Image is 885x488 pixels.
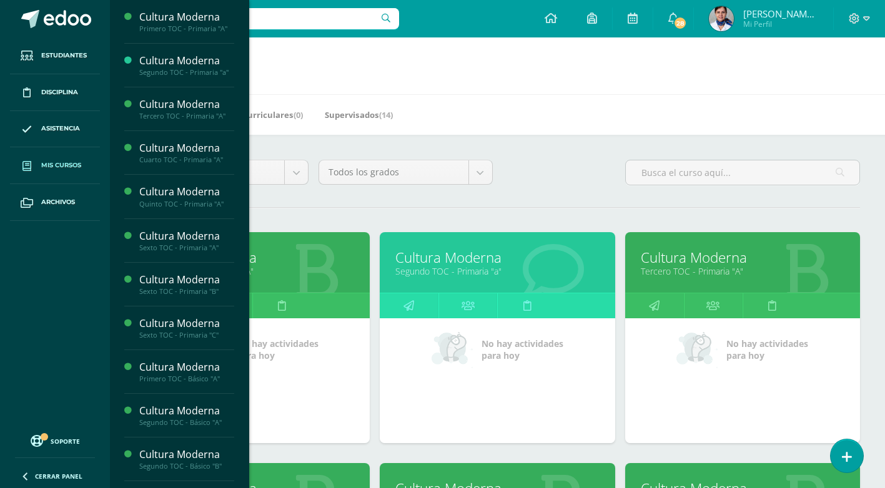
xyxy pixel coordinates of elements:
span: 28 [673,16,687,30]
span: No hay actividades para hoy [726,338,808,361]
input: Busca el curso aquí... [626,160,859,185]
div: Cultura Moderna [139,229,234,243]
a: Mis cursos [10,147,100,184]
div: Cultura Moderna [139,316,234,331]
a: Mis Extracurriculares(0) [205,105,303,125]
div: Cultura Moderna [139,97,234,112]
a: Cultura Moderna [395,248,599,267]
a: Cultura ModernaPrimero TOC - Básico "A" [139,360,234,383]
a: Cultura ModernaQuinto TOC - Primaria "A" [139,185,234,208]
a: Disciplina [10,74,100,111]
a: Cultura Moderna [151,248,354,267]
a: Cultura ModernaSegundo TOC - Básico "A" [139,404,234,427]
div: Cultura Moderna [139,360,234,374]
a: Cultura ModernaSegundo TOC - Primaria "a" [139,54,234,77]
a: Cultura ModernaTercero TOC - Primaria "A" [139,97,234,120]
span: [PERSON_NAME] [PERSON_NAME] [743,7,818,20]
a: Archivos [10,184,100,221]
a: Asistencia [10,111,100,148]
span: Asistencia [41,124,80,134]
span: Mis cursos [41,160,81,170]
a: Segundo TOC - Primaria "a" [395,265,599,277]
span: Mi Perfil [743,19,818,29]
span: (14) [379,109,393,120]
a: Estudiantes [10,37,100,74]
span: No hay actividades para hoy [237,338,319,361]
span: Disciplina [41,87,78,97]
span: Soporte [51,437,80,446]
div: Sexto TOC - Primaria "B" [139,287,234,296]
img: no_activities_small.png [676,331,718,368]
a: Cultura ModernaSexto TOC - Primaria "B" [139,273,234,296]
div: Cuarto TOC - Primaria "A" [139,155,234,164]
div: Cultura Moderna [139,447,234,462]
div: Sexto TOC - Primaria "A" [139,243,234,252]
div: Segundo TOC - Primaria "a" [139,68,234,77]
span: Todos los grados [329,160,458,184]
div: Primero TOC - Básico "A" [139,374,234,383]
div: Cultura Moderna [139,141,234,155]
span: Cerrar panel [35,472,82,481]
a: Cultura ModernaCuarto TOC - Primaria "A" [139,141,234,164]
a: Todos los grados [319,160,492,184]
span: (0) [294,109,303,120]
a: Tercero TOC - Primaria "A" [641,265,844,277]
a: Soporte [15,432,95,449]
a: Primero TOC - Primaria "A" [151,265,354,277]
div: Cultura Moderna [139,10,234,24]
a: Cultura ModernaSegundo TOC - Básico "B" [139,447,234,471]
a: Cultura ModernaPrimero TOC - Primaria "A" [139,10,234,33]
div: Cultura Moderna [139,185,234,199]
div: Sexto TOC - Primaria "C" [139,331,234,339]
span: No hay actividades para hoy [482,338,563,361]
a: Cultura ModernaSexto TOC - Primaria "C" [139,316,234,339]
img: no_activities_small.png [432,331,473,368]
input: Busca un usuario... [118,8,399,29]
div: Cultura Moderna [139,404,234,418]
span: Archivos [41,197,75,207]
div: Quinto TOC - Primaria "A" [139,200,234,208]
a: Supervisados(14) [325,105,393,125]
a: Cultura Moderna [641,248,844,267]
div: Cultura Moderna [139,273,234,287]
div: Cultura Moderna [139,54,234,68]
a: Cultura ModernaSexto TOC - Primaria "A" [139,229,234,252]
div: Primero TOC - Primaria "A" [139,24,234,33]
div: Tercero TOC - Primaria "A" [139,112,234,120]
span: Estudiantes [41,51,87,61]
div: Segundo TOC - Básico "B" [139,462,234,471]
div: Segundo TOC - Básico "A" [139,418,234,427]
img: 1792bf0c86e4e08ac94418cc7cb908c7.png [709,6,734,31]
